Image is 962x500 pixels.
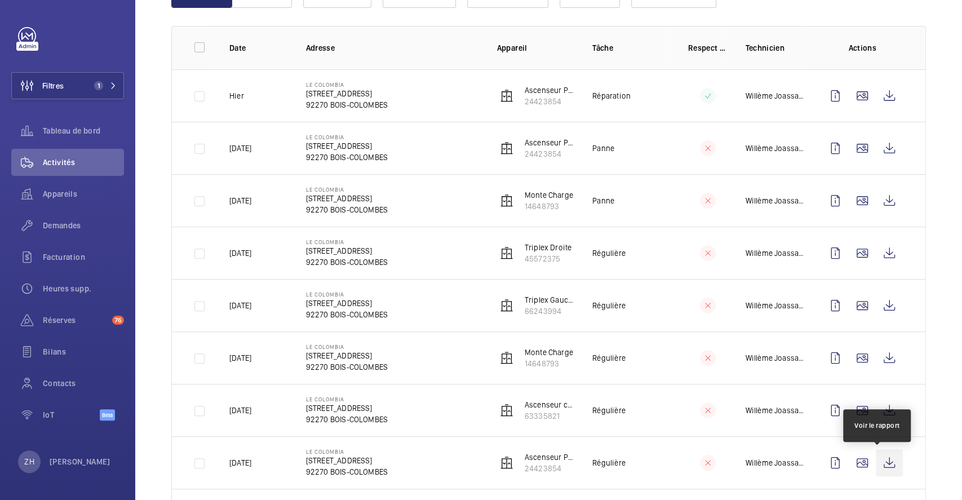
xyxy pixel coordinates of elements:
[306,88,388,99] p: [STREET_ADDRESS]
[306,298,388,309] p: [STREET_ADDRESS]
[745,352,804,364] p: Willème Joassaint
[43,125,124,136] span: Tableau de bord
[500,351,513,365] img: elevator.svg
[229,195,251,206] p: [DATE]
[525,452,575,463] p: Ascenseur Parking
[592,457,626,468] p: Régulière
[500,299,513,312] img: elevator.svg
[50,456,110,467] p: [PERSON_NAME]
[525,253,572,264] p: 45572375
[43,283,124,294] span: Heures supp.
[306,99,388,110] p: 92270 BOIS-COLOMBES
[592,300,626,311] p: Régulière
[306,152,388,163] p: 92270 BOIS-COLOMBES
[43,157,124,168] span: Activités
[306,42,479,54] p: Adresse
[43,409,100,421] span: IoT
[745,405,804,416] p: Willème Joassaint
[43,188,124,200] span: Appareils
[500,194,513,207] img: elevator.svg
[306,466,388,477] p: 92270 BOIS-COLOMBES
[525,358,573,369] p: 14648793
[43,220,124,231] span: Demandes
[43,378,124,389] span: Contacts
[854,421,900,431] div: Voir le rapport
[229,457,251,468] p: [DATE]
[822,42,903,54] p: Actions
[306,455,388,466] p: [STREET_ADDRESS]
[525,347,573,358] p: Monte Charge
[306,81,388,88] p: Le Colombia
[11,72,124,99] button: Filtres1
[525,201,573,212] p: 14648793
[306,186,388,193] p: Le Colombia
[525,463,575,474] p: 24423854
[306,245,388,256] p: [STREET_ADDRESS]
[306,309,388,320] p: 92270 BOIS-COLOMBES
[525,85,575,96] p: Ascenseur Parking
[500,141,513,155] img: elevator.svg
[112,316,124,325] span: 76
[592,90,631,101] p: Réparation
[306,134,388,140] p: Le Colombia
[306,361,388,373] p: 92270 BOIS-COLOMBES
[43,346,124,357] span: Bilans
[525,242,572,253] p: Triplex Droite
[229,405,251,416] p: [DATE]
[592,247,626,259] p: Régulière
[745,247,804,259] p: Willème Joassaint
[525,148,575,160] p: 24423854
[42,80,64,91] span: Filtres
[745,195,804,206] p: Willème Joassaint
[745,300,804,311] p: Willème Joassaint
[229,90,244,101] p: Hier
[100,409,115,421] span: Beta
[500,246,513,260] img: elevator.svg
[745,42,804,54] p: Technicien
[592,352,626,364] p: Régulière
[229,143,251,154] p: [DATE]
[229,42,288,54] p: Date
[497,42,575,54] p: Appareil
[592,143,614,154] p: Panne
[229,300,251,311] p: [DATE]
[525,137,575,148] p: Ascenseur Parking
[306,396,388,402] p: Le Colombia
[525,294,575,306] p: Triplex Gauche
[24,456,34,467] p: ZH
[229,352,251,364] p: [DATE]
[745,457,804,468] p: Willème Joassaint
[306,448,388,455] p: Le Colombia
[43,315,108,326] span: Réserves
[525,410,575,422] p: 63335821
[306,256,388,268] p: 92270 BOIS-COLOMBES
[500,404,513,417] img: elevator.svg
[745,143,804,154] p: Willème Joassaint
[592,195,614,206] p: Panne
[306,350,388,361] p: [STREET_ADDRESS]
[306,343,388,350] p: Le Colombia
[525,306,575,317] p: 66243994
[43,251,124,263] span: Facturation
[500,89,513,103] img: elevator.svg
[306,291,388,298] p: Le Colombia
[306,204,388,215] p: 92270 BOIS-COLOMBES
[592,405,626,416] p: Régulière
[688,42,728,54] p: Respect délai
[525,96,575,107] p: 24423854
[306,140,388,152] p: [STREET_ADDRESS]
[306,414,388,425] p: 92270 BOIS-COLOMBES
[306,238,388,245] p: Le Colombia
[592,42,670,54] p: Tâche
[500,456,513,470] img: elevator.svg
[306,193,388,204] p: [STREET_ADDRESS]
[745,90,804,101] p: Willème Joassaint
[229,247,251,259] p: [DATE]
[306,402,388,414] p: [STREET_ADDRESS]
[525,399,575,410] p: Ascenseur côté cuisine
[525,189,573,201] p: Monte Charge
[94,81,103,90] span: 1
